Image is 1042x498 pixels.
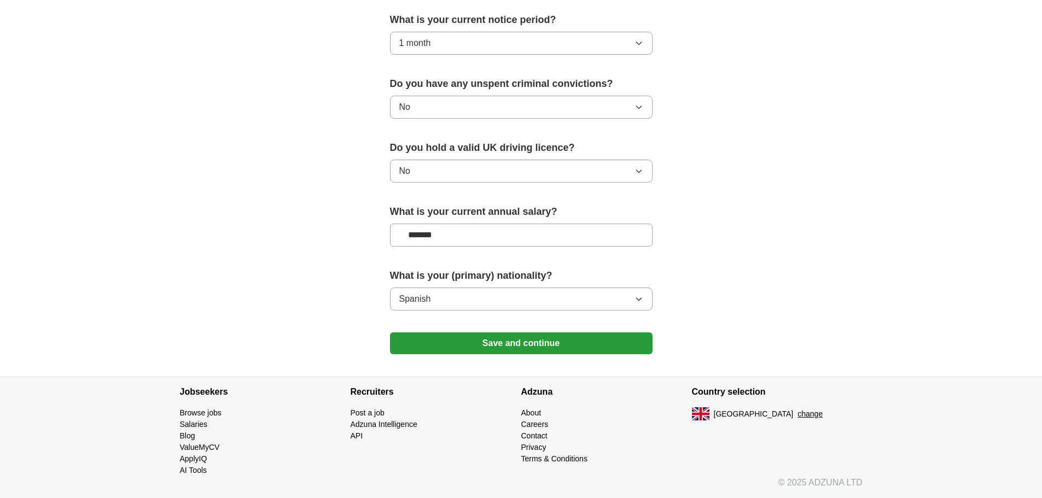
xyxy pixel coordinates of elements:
button: change [797,408,823,420]
label: Do you have any unspent criminal convictions? [390,77,653,91]
a: API [351,431,363,440]
a: Blog [180,431,195,440]
button: Save and continue [390,332,653,354]
button: No [390,96,653,119]
a: Browse jobs [180,408,222,417]
img: UK flag [692,407,709,420]
label: What is your (primary) nationality? [390,268,653,283]
button: Spanish [390,288,653,310]
a: Terms & Conditions [521,454,587,463]
a: AI Tools [180,466,207,474]
label: What is your current notice period? [390,13,653,27]
a: About [521,408,542,417]
label: What is your current annual salary? [390,204,653,219]
a: Adzuna Intelligence [351,420,417,429]
a: ApplyIQ [180,454,207,463]
span: Spanish [399,292,431,306]
a: Privacy [521,443,546,452]
span: [GEOGRAPHIC_DATA] [714,408,794,420]
a: Contact [521,431,548,440]
h4: Country selection [692,377,863,407]
div: © 2025 ADZUNA LTD [171,476,871,498]
a: Careers [521,420,549,429]
a: Salaries [180,420,208,429]
label: Do you hold a valid UK driving licence? [390,140,653,155]
button: 1 month [390,32,653,55]
span: No [399,165,410,178]
span: 1 month [399,37,431,50]
button: No [390,160,653,183]
a: ValueMyCV [180,443,220,452]
span: No [399,101,410,114]
a: Post a job [351,408,385,417]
